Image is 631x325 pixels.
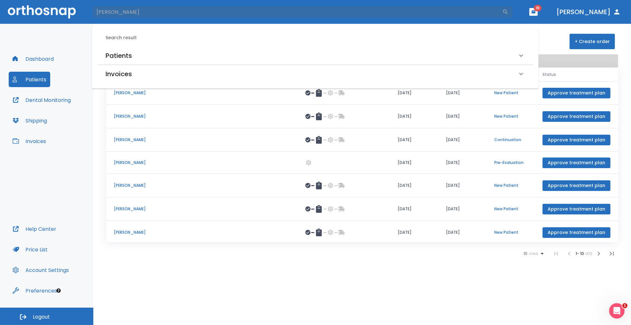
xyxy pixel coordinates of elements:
span: of 12 [585,251,592,256]
span: Logout [33,313,50,320]
button: Invoices [9,133,50,149]
button: Preferences [9,283,61,298]
td: [DATE] [390,152,438,174]
button: Price List [9,242,51,257]
div: Invoices [98,65,533,83]
button: Approve treatment plan [543,88,610,98]
span: 16 [534,5,542,11]
div: Tooltip anchor [56,288,61,293]
button: Approve treatment plan [543,204,610,214]
td: [DATE] [438,174,487,197]
td: [DATE] [390,221,438,244]
p: Continuation [494,137,527,143]
p: New Patient [494,206,527,212]
td: [DATE] [390,128,438,152]
p: Pre-Evaluation [494,160,527,166]
span: Status [543,72,556,77]
button: Approve treatment plan [543,135,610,145]
span: 1 [622,303,627,308]
p: [PERSON_NAME] [114,206,290,212]
button: Approve treatment plan [543,180,610,191]
span: rows [527,251,538,256]
p: [PERSON_NAME] [114,113,290,119]
div: Patients [98,47,533,65]
button: Patients [9,72,50,87]
p: [PERSON_NAME] [114,230,290,235]
td: [DATE] [438,81,487,105]
p: [PERSON_NAME] [114,90,290,96]
p: [PERSON_NAME] [114,137,290,143]
img: Orthosnap [8,5,76,18]
span: 10 [524,251,527,256]
p: [PERSON_NAME] [114,183,290,188]
button: Dashboard [9,51,58,67]
button: Account Settings [9,262,73,278]
span: 1 - 10 [576,251,585,256]
button: [PERSON_NAME] [554,6,623,18]
td: [DATE] [438,128,487,152]
button: Approve treatment plan [543,111,610,122]
td: [DATE] [438,152,487,174]
button: Shipping [9,113,51,128]
td: [DATE] [390,197,438,221]
p: [PERSON_NAME] [114,160,290,166]
input: Search by Patient Name or Case # [92,5,502,18]
h6: Search result [106,34,533,41]
p: New Patient [494,90,527,96]
p: New Patient [494,230,527,235]
iframe: Intercom live chat [609,303,625,319]
button: Approve treatment plan [543,227,610,238]
td: [DATE] [390,105,438,128]
td: [DATE] [438,105,487,128]
td: [DATE] [390,81,438,105]
p: New Patient [494,183,527,188]
td: [DATE] [390,174,438,197]
button: Help Center [9,221,60,237]
td: [DATE] [438,221,487,244]
button: Approve treatment plan [543,158,610,168]
button: Dental Monitoring [9,92,75,108]
td: [DATE] [438,197,487,221]
p: New Patient [494,113,527,119]
h6: Invoices [106,69,132,79]
button: + Create order [570,34,615,49]
h6: Patients [106,50,132,61]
